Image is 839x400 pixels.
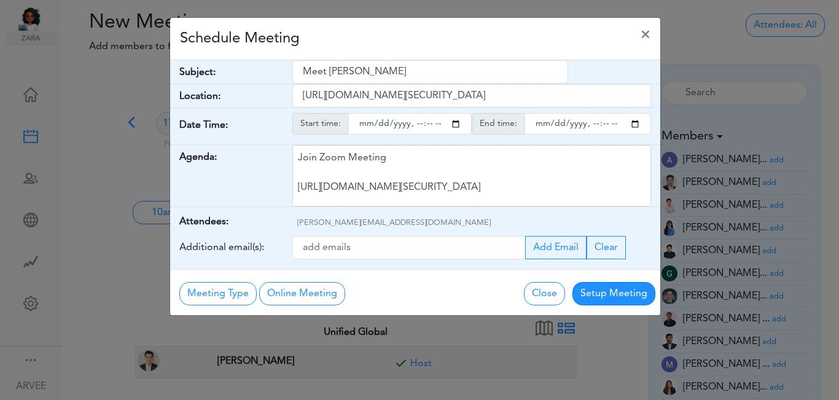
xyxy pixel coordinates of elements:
button: Online Meeting [259,282,345,305]
strong: Date Time: [179,120,228,130]
div: Join Zoom Meeting [URL][DOMAIN_NAME][SECURITY_DATA] Meeting ID: 9174257685 Passcode: 766314 [292,145,651,206]
button: Setup Meeting [572,282,655,305]
input: starttime [348,113,472,135]
label: Additional email(s): [179,236,264,259]
button: Add Email [525,236,587,259]
strong: Agenda: [179,152,217,162]
strong: Subject: [179,68,216,77]
h4: Schedule Meeting [180,28,300,50]
input: Recipient's email [292,236,526,259]
button: Close [631,18,660,52]
button: Close [524,282,565,305]
strong: Attendees: [179,217,228,227]
button: Meeting Type [179,282,257,305]
span: [PERSON_NAME][EMAIL_ADDRESS][DOMAIN_NAME] [297,219,491,227]
input: endtime [525,113,651,135]
button: Clear [587,236,626,259]
span: Start time: [292,113,349,135]
strong: Location: [179,92,220,101]
span: × [641,28,650,42]
span: End time: [472,113,525,135]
